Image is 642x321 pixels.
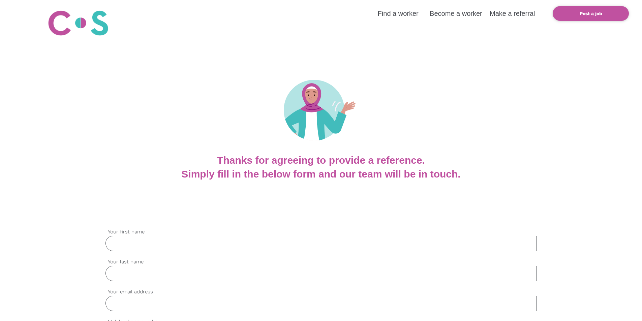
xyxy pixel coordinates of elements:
[105,288,537,296] label: Your email address
[490,10,535,17] a: Make a referral
[430,10,482,17] a: Become a worker
[105,228,537,236] label: Your first name
[553,6,629,21] a: Post a job
[181,168,460,180] b: Simply fill in the below form and our team will be in touch.
[580,11,602,16] b: Post a job
[217,155,425,166] b: Thanks for agreeing to provide a reference.
[105,258,537,266] label: Your last name
[378,10,419,17] a: Find a worker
